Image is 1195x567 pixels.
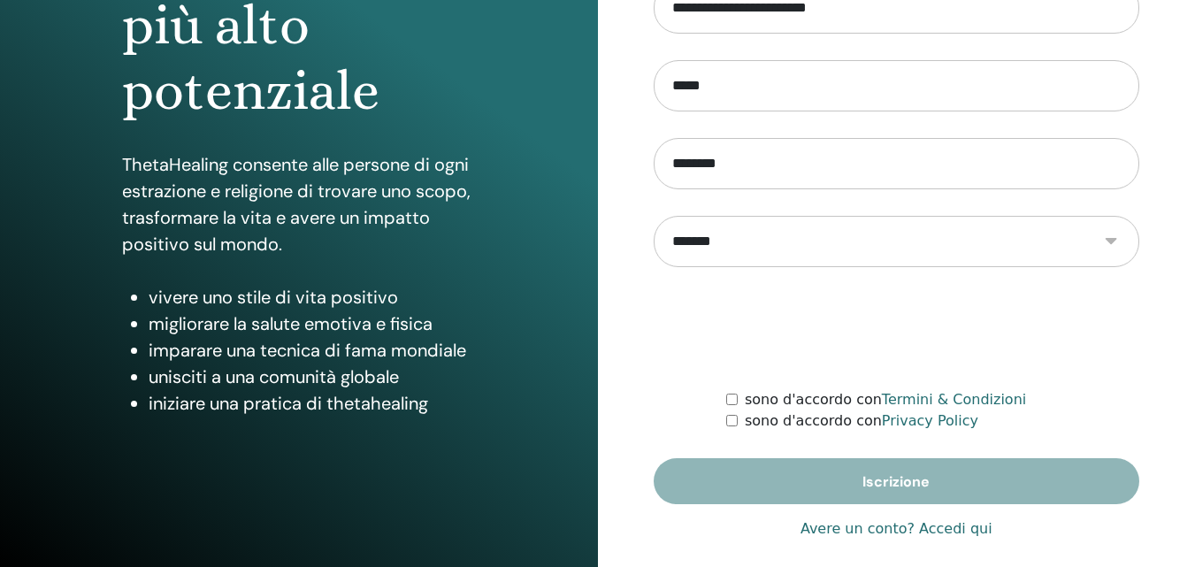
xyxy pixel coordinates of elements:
iframe: reCAPTCHA [762,294,1030,363]
a: Avere un conto? Accedi qui [800,518,992,540]
label: sono d'accordo con [745,410,978,432]
li: unisciti a una comunità globale [149,364,476,390]
li: imparare una tecnica di fama mondiale [149,337,476,364]
a: Termini & Condizioni [882,391,1026,408]
li: iniziare una pratica di thetahealing [149,390,476,417]
p: ThetaHealing consente alle persone di ogni estrazione e religione di trovare uno scopo, trasforma... [122,151,476,257]
a: Privacy Policy [882,412,978,429]
label: sono d'accordo con [745,389,1026,410]
li: migliorare la salute emotiva e fisica [149,310,476,337]
li: vivere uno stile di vita positivo [149,284,476,310]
